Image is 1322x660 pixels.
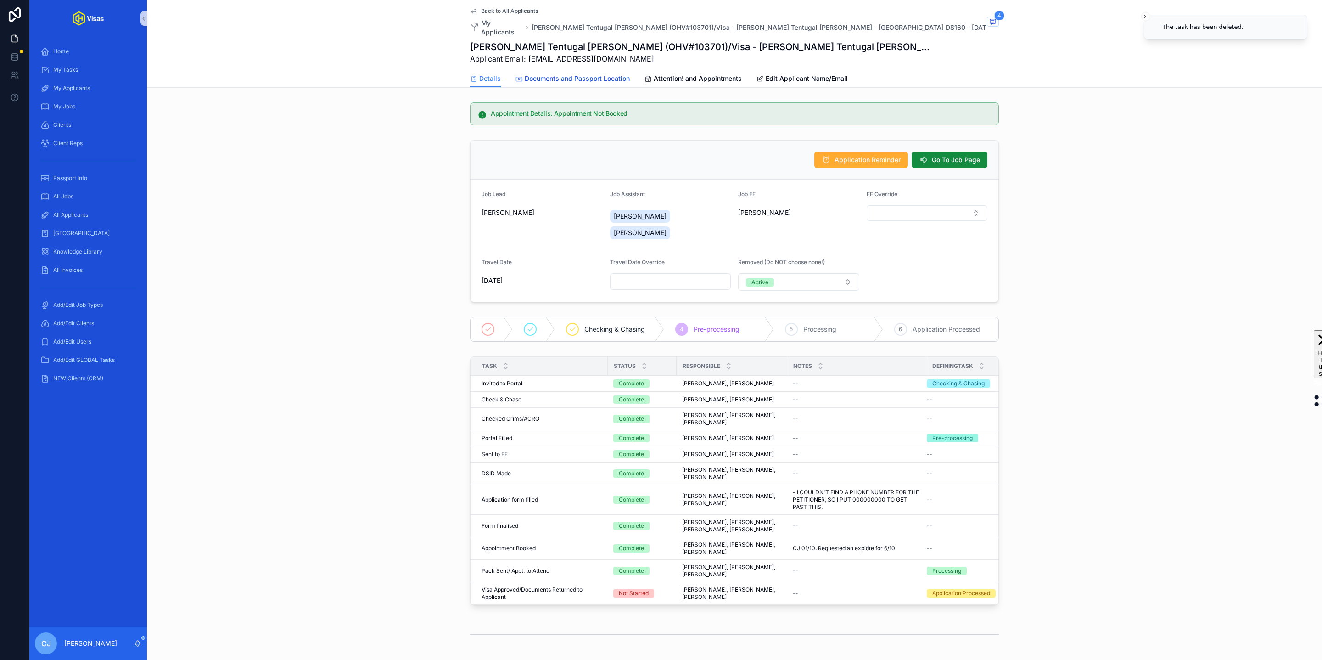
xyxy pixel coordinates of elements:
a: My Applicants [35,80,141,96]
a: Details [470,70,501,88]
span: [PERSON_NAME], [PERSON_NAME] [682,451,774,458]
a: Add/Edit Users [35,333,141,350]
div: The task has been deleted. [1162,23,1244,32]
span: Job FF [738,191,756,197]
button: Select Button [738,273,859,291]
span: Edit Applicant Name/Email [766,74,848,83]
a: [GEOGRAPHIC_DATA] [35,225,141,242]
span: Appointment Booked [482,545,536,552]
span: Documents and Passport Location [525,74,630,83]
span: Travel Date Override [610,259,665,265]
div: Not Started [619,589,649,598]
span: [DATE] [482,276,603,285]
span: Status [614,362,636,370]
span: Visa Approved/Documents Returned to Applicant [482,586,602,601]
span: [PERSON_NAME], [PERSON_NAME] [682,434,774,442]
a: Clients [35,117,141,133]
span: [PERSON_NAME], [PERSON_NAME], [PERSON_NAME], [PERSON_NAME] [682,519,782,533]
span: Attention! and Appointments [654,74,742,83]
span: -- [793,451,798,458]
span: -- [927,415,932,423]
span: Add/Edit GLOBAL Tasks [53,356,115,364]
span: 6 [899,326,902,333]
span: -- [927,522,932,530]
span: [PERSON_NAME], [PERSON_NAME], [PERSON_NAME] [682,541,782,556]
a: My Jobs [35,98,141,115]
span: [PERSON_NAME] [614,228,667,237]
a: My Applicants [470,18,522,37]
button: 4 [987,17,999,28]
span: -- [793,434,798,442]
span: All Invoices [53,266,83,274]
span: Pre-processing [694,325,739,334]
span: All Applicants [53,211,88,219]
span: Details [479,74,501,83]
a: Home [35,43,141,60]
span: Pack Sent/ Appt. to Attend [482,567,549,575]
span: My Applicants [53,85,90,92]
span: Checked Crims/ACRO [482,415,539,423]
span: Portal Filled [482,434,512,442]
span: 5 [790,326,793,333]
span: -- [927,470,932,477]
span: Invited to Portal [482,380,522,387]
span: -- [927,396,932,403]
a: All Invoices [35,262,141,278]
span: [PERSON_NAME], [PERSON_NAME] [682,380,774,387]
span: [PERSON_NAME] [482,208,534,217]
div: Complete [619,415,644,423]
span: Client Reps [53,140,83,147]
div: Complete [619,395,644,404]
span: NEW Clients (CRM) [53,375,103,382]
div: Complete [619,450,644,458]
span: My Jobs [53,103,75,110]
span: Passport Info [53,175,87,182]
h1: [PERSON_NAME] Tentugal [PERSON_NAME] (OHV#103701)/Visa - [PERSON_NAME] Tentugal [PERSON_NAME] - [... [470,40,930,53]
div: Complete [619,469,644,478]
span: -- [793,415,798,423]
div: Application Processed [932,589,990,598]
span: CJ 01/10: Requested an expidte for 6/10 [793,545,895,552]
span: Home [53,48,69,55]
span: [PERSON_NAME], [PERSON_NAME], [PERSON_NAME] [682,412,782,426]
a: Attention! and Appointments [644,70,742,89]
span: Job Lead [482,191,505,197]
div: Complete [619,379,644,388]
span: Knowledge Library [53,248,102,255]
div: Active [751,278,768,287]
span: [GEOGRAPHIC_DATA] [53,230,110,237]
span: Sent to FF [482,451,508,458]
span: Notes [793,362,812,370]
span: My Applicants [481,18,522,37]
a: [PERSON_NAME] Tentugal [PERSON_NAME] (OHV#103701)/Visa - [PERSON_NAME] Tentugal [PERSON_NAME] - [... [532,23,994,32]
a: My Tasks [35,62,141,78]
span: DefiningTask [932,362,973,370]
span: [PERSON_NAME], [PERSON_NAME], [PERSON_NAME] [682,564,782,578]
h5: Appointment Details: Appointment Not Booked [491,110,991,117]
button: Select Button [867,205,988,221]
span: - I COULDN'T FIND A PHONE NUMBER FOR THE PETITIONER, SO I PUT 000000000 TO GET PAST THIS. [793,489,921,511]
a: Back to All Applicants [470,7,538,15]
span: Check & Chase [482,396,521,403]
img: App logo [73,11,104,26]
span: Application Processed [913,325,980,334]
span: Travel Date [482,259,512,265]
button: Close toast [1141,12,1150,21]
a: Edit Applicant Name/Email [756,70,848,89]
span: Add/Edit Clients [53,320,94,327]
span: My Tasks [53,66,78,73]
div: Complete [619,434,644,442]
div: scrollable content [29,37,147,399]
span: Application Reminder [835,155,901,164]
span: 4 [680,326,683,333]
span: Processing [803,325,836,334]
a: Client Reps [35,135,141,152]
a: Passport Info [35,170,141,186]
span: Application form filled [482,496,538,503]
span: -- [793,380,798,387]
div: Complete [619,567,644,575]
span: Removed (Do NOT choose none!) [738,259,825,265]
a: All Jobs [35,188,141,205]
a: Add/Edit GLOBAL Tasks [35,352,141,368]
span: -- [793,590,798,597]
